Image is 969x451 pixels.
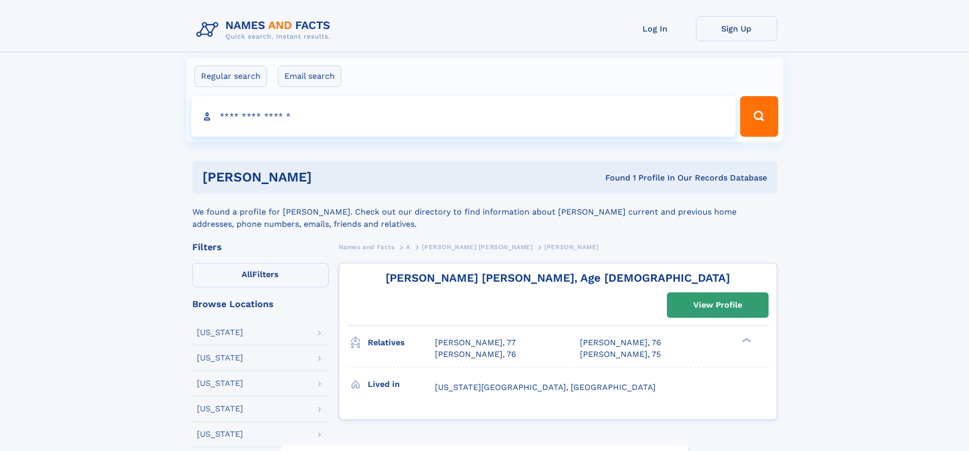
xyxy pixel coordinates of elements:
a: Names and Facts [339,240,395,253]
label: Regular search [194,66,267,87]
a: View Profile [667,293,768,317]
div: [US_STATE] [197,430,243,438]
div: ❯ [740,337,752,344]
span: [PERSON_NAME] [PERSON_NAME] [422,244,533,251]
a: Log In [614,16,696,41]
div: [US_STATE] [197,354,243,362]
span: A [406,244,410,251]
div: We found a profile for [PERSON_NAME]. Check out our directory to find information about [PERSON_N... [192,194,777,230]
a: [PERSON_NAME] [PERSON_NAME] [422,240,533,253]
h1: [PERSON_NAME] [202,171,459,184]
a: A [406,240,410,253]
a: [PERSON_NAME] [PERSON_NAME], Age [DEMOGRAPHIC_DATA] [386,272,730,284]
a: [PERSON_NAME], 76 [580,337,661,348]
input: search input [191,96,736,137]
div: [US_STATE] [197,379,243,387]
div: [US_STATE] [197,328,243,337]
h3: Lived in [368,376,435,393]
img: Logo Names and Facts [192,16,339,44]
span: [PERSON_NAME] [544,244,599,251]
div: View Profile [693,293,742,317]
div: Found 1 Profile In Our Records Database [458,172,767,184]
a: Sign Up [696,16,777,41]
a: [PERSON_NAME], 76 [435,349,516,360]
div: [US_STATE] [197,405,243,413]
a: [PERSON_NAME], 75 [580,349,661,360]
div: Filters [192,243,329,252]
span: [US_STATE][GEOGRAPHIC_DATA], [GEOGRAPHIC_DATA] [435,382,656,392]
label: Email search [278,66,341,87]
a: [PERSON_NAME], 77 [435,337,516,348]
button: Search Button [740,96,778,137]
div: Browse Locations [192,299,329,309]
label: Filters [192,263,329,287]
h3: Relatives [368,334,435,351]
span: All [242,269,252,279]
